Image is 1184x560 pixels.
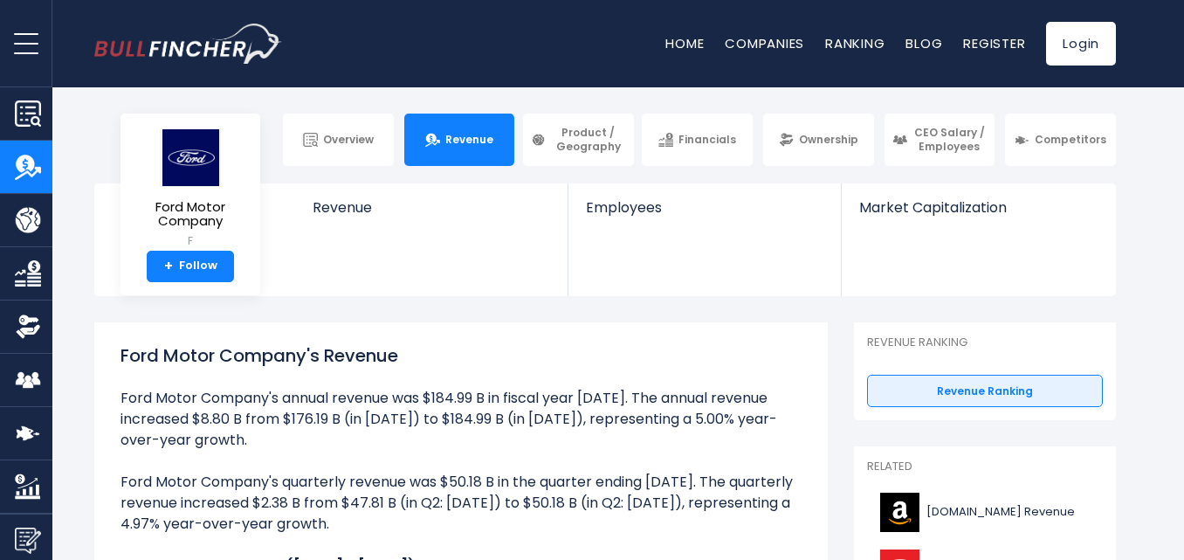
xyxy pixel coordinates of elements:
[1035,133,1106,147] span: Competitors
[885,114,995,166] a: CEO Salary / Employees
[323,133,374,147] span: Overview
[295,183,568,245] a: Revenue
[799,133,858,147] span: Ownership
[825,34,885,52] a: Ranking
[912,126,988,153] span: CEO Salary / Employees
[164,259,173,274] strong: +
[963,34,1025,52] a: Register
[586,199,823,216] span: Employees
[642,114,753,166] a: Financials
[725,34,804,52] a: Companies
[120,388,802,451] li: Ford Motor Company's annual revenue was $184.99 B in fiscal year [DATE]. The annual revenue incre...
[867,488,1103,536] a: [DOMAIN_NAME] Revenue
[120,342,802,369] h1: Ford Motor Company's Revenue
[134,128,247,251] a: Ford Motor Company F
[867,375,1103,408] a: Revenue Ranking
[134,200,246,229] span: Ford Motor Company
[134,233,246,249] small: F
[404,114,515,166] a: Revenue
[665,34,704,52] a: Home
[94,24,282,64] a: Go to homepage
[147,251,234,282] a: +Follow
[1005,114,1116,166] a: Competitors
[283,114,394,166] a: Overview
[568,183,840,245] a: Employees
[445,133,493,147] span: Revenue
[313,199,551,216] span: Revenue
[551,126,626,153] span: Product / Geography
[94,24,282,64] img: bullfincher logo
[842,183,1114,245] a: Market Capitalization
[878,493,921,532] img: AMZN logo
[678,133,736,147] span: Financials
[763,114,874,166] a: Ownership
[867,460,1103,474] p: Related
[859,199,1097,216] span: Market Capitalization
[15,314,41,340] img: Ownership
[120,472,802,535] li: Ford Motor Company's quarterly revenue was $50.18 B in the quarter ending [DATE]. The quarterly r...
[523,114,634,166] a: Product / Geography
[905,34,942,52] a: Blog
[867,335,1103,350] p: Revenue Ranking
[1046,22,1116,66] a: Login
